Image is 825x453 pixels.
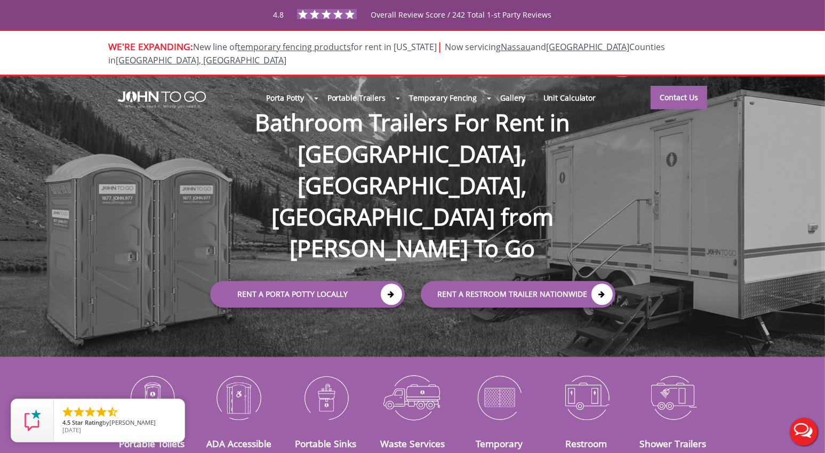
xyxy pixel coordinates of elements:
[380,437,445,450] a: Waste Services
[106,406,119,418] li: 
[651,86,707,109] a: Contact Us
[72,418,102,426] span: Star Rating
[782,410,825,453] button: Live Chat
[295,437,356,450] a: Portable Sinks
[109,418,156,426] span: [PERSON_NAME]
[117,370,188,425] img: Portable-Toilets-icon_N.png
[464,370,535,425] img: Temporary-Fencing-cion_N.png
[437,39,443,53] span: |
[109,41,666,66] span: New line of for rent in [US_STATE]
[119,437,185,450] a: Portable Toilets
[61,406,74,418] li: 
[62,418,70,426] span: 4.5
[547,41,630,53] a: [GEOGRAPHIC_DATA]
[551,370,622,425] img: Restroom-Trailers-icon_N.png
[84,406,97,418] li: 
[257,86,313,109] a: Porta Potty
[203,370,274,425] img: ADA-Accessible-Units-icon_N.png
[116,54,287,66] a: [GEOGRAPHIC_DATA], [GEOGRAPHIC_DATA]
[318,86,395,109] a: Portable Trailers
[62,419,176,427] span: by
[400,86,486,109] a: Temporary Fencing
[491,86,534,109] a: Gallery
[639,437,706,450] a: Shower Trailers
[73,406,85,418] li: 
[290,370,361,425] img: Portable-Sinks-icon_N.png
[62,426,81,434] span: [DATE]
[371,10,552,41] span: Overall Review Score / 242 Total 1-st Party Reviews
[109,40,194,53] span: WE'RE EXPANDING:
[501,41,531,53] a: Nassau
[199,72,626,264] h1: Bathroom Trailers For Rent in [GEOGRAPHIC_DATA], [GEOGRAPHIC_DATA], [GEOGRAPHIC_DATA] from [PERSO...
[377,370,448,425] img: Waste-Services-icon_N.png
[534,86,605,109] a: Unit Calculator
[22,410,43,431] img: Review Rating
[274,10,284,20] span: 4.8
[238,41,351,53] a: temporary fencing products
[210,281,405,308] a: Rent a Porta Potty Locally
[638,370,709,425] img: Shower-Trailers-icon_N.png
[95,406,108,418] li: 
[118,91,206,108] img: JOHN to go
[421,281,615,308] a: rent a RESTROOM TRAILER Nationwide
